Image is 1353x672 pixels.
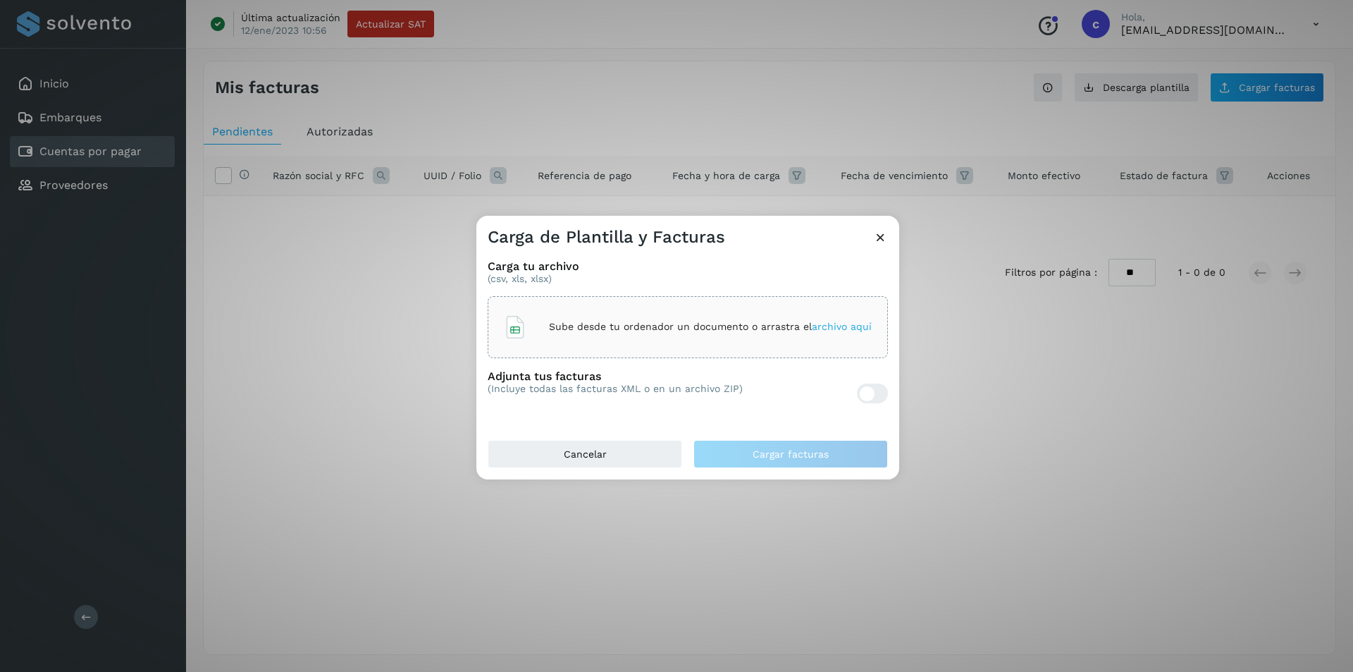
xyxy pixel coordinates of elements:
[693,440,888,468] button: Cargar facturas
[488,369,743,383] h3: Adjunta tus facturas
[488,227,725,248] h3: Carga de Plantilla y Facturas
[488,440,682,468] button: Cancelar
[488,273,888,285] p: (csv, xls, xlsx)
[488,259,888,273] h3: Carga tu archivo
[564,449,607,459] span: Cancelar
[812,321,872,332] span: archivo aquí
[753,449,829,459] span: Cargar facturas
[488,383,743,395] p: (Incluye todas las facturas XML o en un archivo ZIP)
[549,321,872,333] p: Sube desde tu ordenador un documento o arrastra el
